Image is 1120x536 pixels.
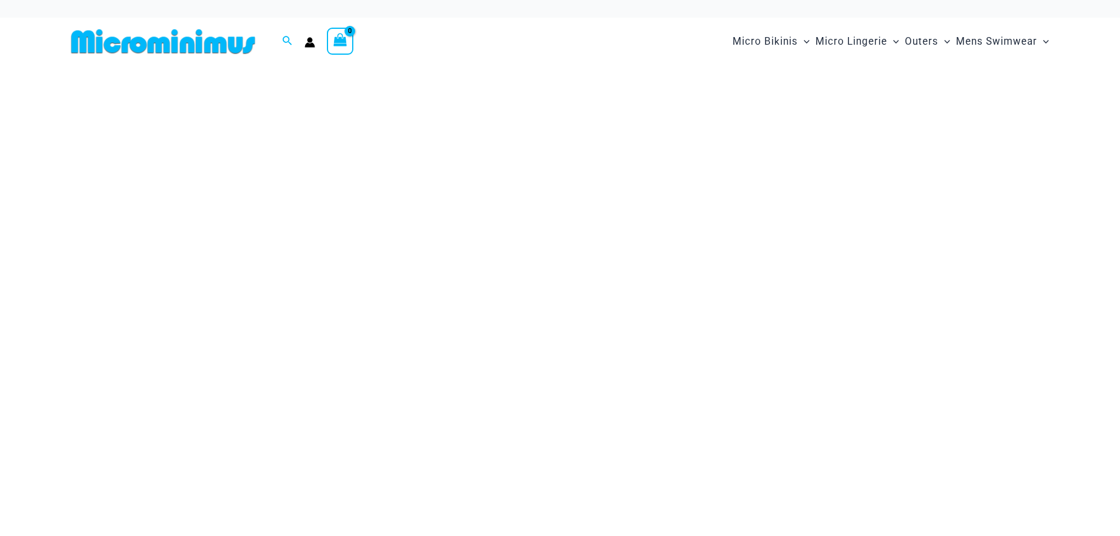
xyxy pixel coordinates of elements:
[1037,26,1049,56] span: Menu Toggle
[327,28,354,55] a: View Shopping Cart, empty
[66,28,260,55] img: MM SHOP LOGO FLAT
[282,34,293,49] a: Search icon link
[728,22,1054,61] nav: Site Navigation
[305,37,315,48] a: Account icon link
[953,24,1052,59] a: Mens SwimwearMenu ToggleMenu Toggle
[733,26,798,56] span: Micro Bikinis
[813,24,902,59] a: Micro LingerieMenu ToggleMenu Toggle
[887,26,899,56] span: Menu Toggle
[815,26,887,56] span: Micro Lingerie
[905,26,938,56] span: Outers
[902,24,953,59] a: OutersMenu ToggleMenu Toggle
[798,26,810,56] span: Menu Toggle
[956,26,1037,56] span: Mens Swimwear
[730,24,813,59] a: Micro BikinisMenu ToggleMenu Toggle
[938,26,950,56] span: Menu Toggle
